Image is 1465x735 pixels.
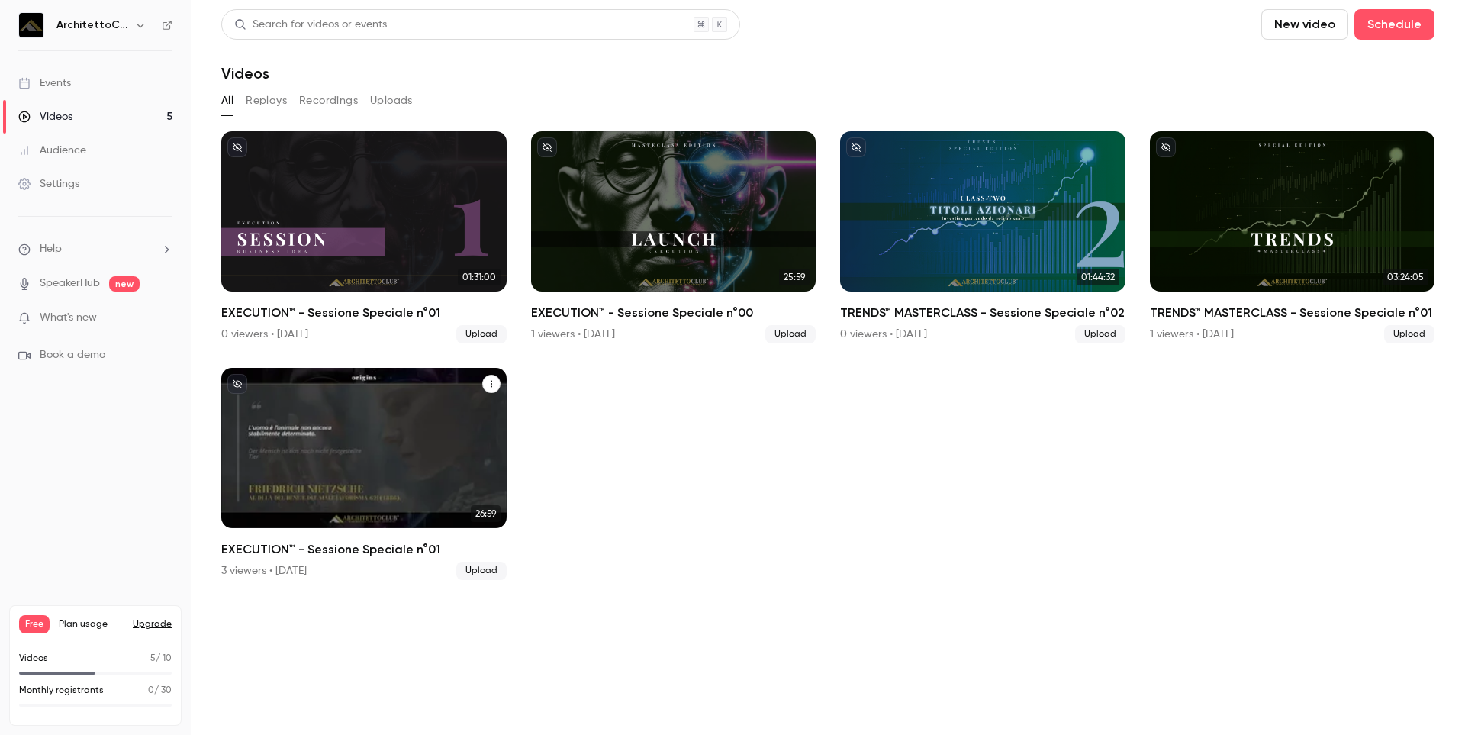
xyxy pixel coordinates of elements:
[1156,137,1176,157] button: unpublished
[19,615,50,633] span: Free
[150,654,156,663] span: 5
[18,241,172,257] li: help-dropdown-opener
[18,176,79,192] div: Settings
[221,563,307,579] div: 3 viewers • [DATE]
[150,652,172,666] p: / 10
[1150,304,1435,322] h2: TRENDS™ MASTERCLASS - Sessione Speciale n°01
[765,325,816,343] span: Upload
[1384,325,1434,343] span: Upload
[1150,131,1435,343] li: TRENDS™ MASTERCLASS - Sessione Speciale n°01
[299,89,358,113] button: Recordings
[40,347,105,363] span: Book a demo
[471,505,501,522] span: 26:59
[19,13,43,37] img: ArchitettoClub
[221,540,507,559] h2: EXECUTION™ - Sessione Speciale n°01
[109,276,140,292] span: new
[221,131,1434,580] ul: Videos
[40,310,97,326] span: What's new
[531,304,816,322] h2: EXECUTION™ - Sessione Speciale n°00
[840,304,1125,322] h2: TRENDS™ MASTERCLASS - Sessione Speciale n°02
[456,325,507,343] span: Upload
[227,137,247,157] button: unpublished
[221,89,233,113] button: All
[40,241,62,257] span: Help
[531,131,816,343] li: EXECUTION™ - Sessione Speciale n°00
[840,327,927,342] div: 0 viewers • [DATE]
[221,327,308,342] div: 0 viewers • [DATE]
[18,76,71,91] div: Events
[246,89,287,113] button: Replays
[19,684,104,698] p: Monthly registrants
[840,131,1125,343] a: 01:44:32TRENDS™ MASTERCLASS - Sessione Speciale n°020 viewers • [DATE]Upload
[1383,269,1428,285] span: 03:24:05
[18,143,86,158] div: Audience
[1150,327,1234,342] div: 1 viewers • [DATE]
[133,618,172,630] button: Upgrade
[19,652,48,666] p: Videos
[221,304,507,322] h2: EXECUTION™ - Sessione Speciale n°01
[221,368,507,580] a: 26:59EXECUTION™ - Sessione Speciale n°013 viewers • [DATE]Upload
[537,137,557,157] button: unpublished
[458,269,501,285] span: 01:31:00
[227,374,247,394] button: unpublished
[148,686,154,695] span: 0
[779,269,810,285] span: 25:59
[221,64,269,82] h1: Videos
[221,9,1434,726] section: Videos
[456,562,507,580] span: Upload
[221,131,507,343] a: 01:31:00EXECUTION™ - Sessione Speciale n°010 viewers • [DATE]Upload
[531,131,816,343] a: 25:59EXECUTION™ - Sessione Speciale n°001 viewers • [DATE]Upload
[221,131,507,343] li: EXECUTION™ - Sessione Speciale n°01
[1075,325,1125,343] span: Upload
[40,276,100,292] a: SpeakerHub
[148,684,172,698] p: / 30
[846,137,866,157] button: unpublished
[234,17,387,33] div: Search for videos or events
[221,368,507,580] li: EXECUTION™ - Sessione Speciale n°01
[56,18,128,33] h6: ArchitettoClub
[18,109,72,124] div: Videos
[1354,9,1434,40] button: Schedule
[1150,131,1435,343] a: 03:24:05TRENDS™ MASTERCLASS - Sessione Speciale n°011 viewers • [DATE]Upload
[840,131,1125,343] li: TRENDS™ MASTERCLASS - Sessione Speciale n°02
[370,89,413,113] button: Uploads
[59,618,124,630] span: Plan usage
[1261,9,1348,40] button: New video
[531,327,615,342] div: 1 viewers • [DATE]
[1077,269,1119,285] span: 01:44:32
